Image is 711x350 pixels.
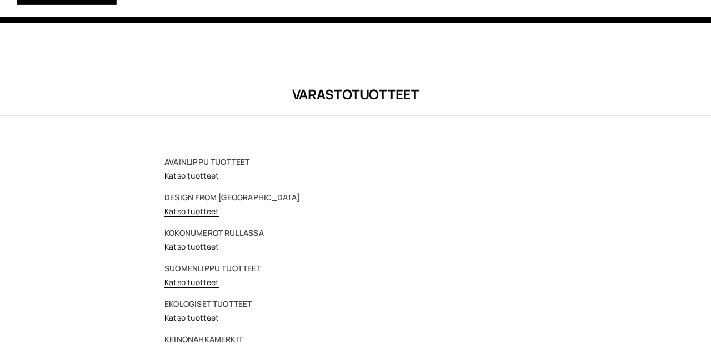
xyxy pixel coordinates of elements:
a: Katso tuotteet [164,170,219,181]
strong: KEINONAHKAMERKIT [164,334,243,344]
strong: KOKONUMEROT RULLASSA [164,227,264,238]
strong: SUOMENLIPPU TUOTTEET [164,263,261,273]
a: Katso tuotteet [164,312,219,323]
h1: Varastotuotteet [31,85,680,103]
strong: DESIGN FROM [GEOGRAPHIC_DATA] [164,192,300,202]
strong: EKOLOGISET TUOTTEET [164,298,252,309]
strong: AVAINLIPPU TUOTTEET [164,156,250,167]
a: Katso tuotteet [164,277,219,287]
a: Katso tuotteet [164,241,219,252]
a: Katso tuotteet [164,206,219,216]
